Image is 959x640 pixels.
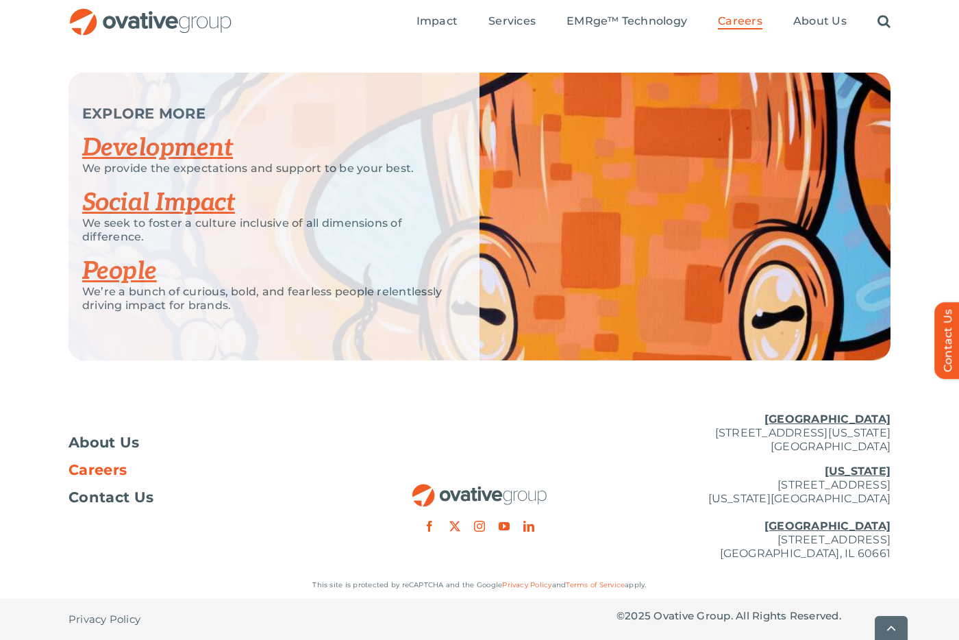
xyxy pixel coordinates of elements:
p: We seek to foster a culture inclusive of all dimensions of difference. [82,217,445,244]
a: Privacy Policy [502,580,551,589]
a: EMRge™ Technology [566,14,687,29]
a: People [82,256,157,286]
span: EMRge™ Technology [566,14,687,28]
p: [STREET_ADDRESS][US_STATE] [GEOGRAPHIC_DATA] [616,413,891,454]
a: Privacy Policy [68,599,140,640]
u: [US_STATE] [825,465,891,478]
a: instagram [474,521,485,532]
a: Terms of Service [566,580,625,589]
a: OG_Full_horizontal_RGB [68,7,233,20]
a: About Us [68,436,342,450]
p: This site is protected by reCAPTCHA and the Google and apply. [68,578,891,592]
nav: Footer - Privacy Policy [68,599,342,640]
a: OG_Full_horizontal_RGB [411,482,548,495]
span: Contact Us [68,491,153,504]
u: [GEOGRAPHIC_DATA] [764,413,891,426]
a: youtube [499,521,510,532]
p: [STREET_ADDRESS] [US_STATE][GEOGRAPHIC_DATA] [STREET_ADDRESS] [GEOGRAPHIC_DATA], IL 60661 [616,465,891,561]
a: Development [82,133,233,163]
a: Careers [718,14,762,29]
a: linkedin [523,521,534,532]
nav: Footer Menu [68,436,342,504]
span: Impact [416,14,458,28]
span: 2025 [625,609,651,622]
a: About Us [793,14,847,29]
a: Careers [68,463,342,477]
u: [GEOGRAPHIC_DATA] [764,519,891,532]
a: Social Impact [82,188,235,218]
a: facebook [424,521,435,532]
p: We’re a bunch of curious, bold, and fearless people relentlessly driving impact for brands. [82,285,445,312]
p: We provide the expectations and support to be your best. [82,162,445,175]
span: Careers [718,14,762,28]
a: Services [488,14,536,29]
a: Search [877,14,891,29]
p: © Ovative Group. All Rights Reserved. [616,609,891,623]
a: Impact [416,14,458,29]
span: Services [488,14,536,28]
span: Careers [68,463,127,477]
span: About Us [793,14,847,28]
span: About Us [68,436,140,450]
a: twitter [449,521,460,532]
span: Privacy Policy [68,613,140,626]
a: Contact Us [68,491,342,504]
p: EXPLORE MORE [82,107,445,121]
